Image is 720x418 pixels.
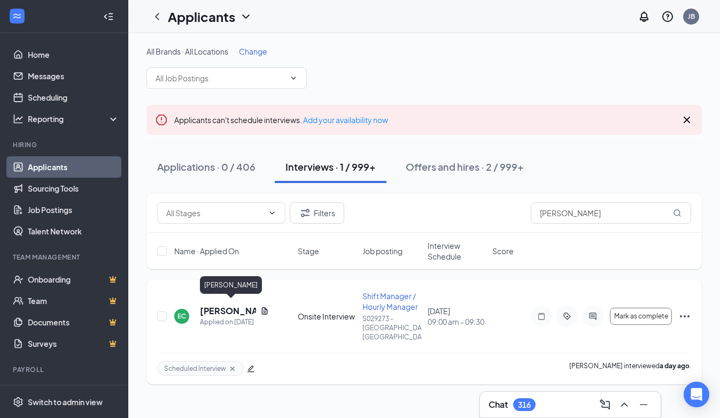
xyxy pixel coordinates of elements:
[673,209,682,217] svg: MagnifyingGlass
[260,307,269,315] svg: Document
[597,396,614,413] button: ComposeMessage
[610,308,672,325] button: Mark as complete
[174,115,388,125] span: Applicants can't schedule interviews.
[298,311,356,322] div: Onsite Interview
[680,113,693,126] svg: Cross
[28,44,119,65] a: Home
[531,202,691,224] input: Search in interviews
[13,397,24,407] svg: Settings
[362,246,402,256] span: Job posting
[299,207,312,219] svg: Filter
[28,381,119,402] a: PayrollCrown
[489,399,508,411] h3: Chat
[13,113,24,124] svg: Analysis
[228,364,237,373] svg: Cross
[164,364,226,373] span: Scheduled Interview
[13,253,117,262] div: Team Management
[289,74,298,82] svg: ChevronDown
[28,156,119,178] a: Applicants
[678,310,691,323] svg: Ellipses
[268,209,276,217] svg: ChevronDown
[200,276,262,294] div: [PERSON_NAME]
[290,202,344,224] button: Filter Filters
[660,362,690,370] b: a day ago
[492,246,514,256] span: Score
[618,398,631,411] svg: ChevronUp
[28,113,120,124] div: Reporting
[561,312,574,321] svg: ActiveTag
[535,312,548,321] svg: Note
[103,11,114,22] svg: Collapse
[428,240,486,262] span: Interview Schedule
[428,316,486,327] span: 09:00 am - 09:30 am
[166,207,264,219] input: All Stages
[406,160,524,173] div: Offers and hires · 2 / 999+
[28,199,119,221] a: Job Postings
[200,305,256,317] h5: [PERSON_NAME]
[362,291,418,311] span: Shift Manager / Hourly Manager
[28,87,119,108] a: Scheduling
[28,311,119,333] a: DocumentsCrown
[239,10,252,23] svg: ChevronDown
[614,313,668,320] span: Mark as complete
[637,398,650,411] svg: Minimize
[28,290,119,311] a: TeamCrown
[298,246,319,256] span: Stage
[177,311,186,321] div: EC
[28,397,103,407] div: Switch to admin view
[156,72,285,84] input: All Job Postings
[239,47,267,56] span: Change
[200,317,269,328] div: Applied on [DATE]
[174,246,239,256] span: Name · Applied On
[28,178,119,199] a: Sourcing Tools
[303,115,388,125] a: Add your availability now
[28,221,119,242] a: Talent Network
[285,160,376,173] div: Interviews · 1 / 999+
[168,7,235,26] h1: Applicants
[151,10,164,23] svg: ChevronLeft
[428,306,486,327] div: [DATE]
[12,11,22,21] svg: WorkstreamLogo
[586,312,599,321] svg: ActiveChat
[638,10,651,23] svg: Notifications
[362,314,421,341] p: S029273 - [GEOGRAPHIC_DATA], [GEOGRAPHIC_DATA]
[569,361,691,376] p: [PERSON_NAME] interviewed .
[28,269,119,290] a: OnboardingCrown
[688,12,695,21] div: JB
[684,382,709,407] div: Open Intercom Messenger
[155,113,168,126] svg: Error
[518,400,531,409] div: 316
[28,333,119,354] a: SurveysCrown
[13,365,117,374] div: Payroll
[146,47,228,56] span: All Brands · All Locations
[599,398,611,411] svg: ComposeMessage
[13,140,117,149] div: Hiring
[157,160,256,173] div: Applications · 0 / 406
[661,10,674,23] svg: QuestionInfo
[616,396,633,413] button: ChevronUp
[247,365,254,373] span: edit
[635,396,652,413] button: Minimize
[28,65,119,87] a: Messages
